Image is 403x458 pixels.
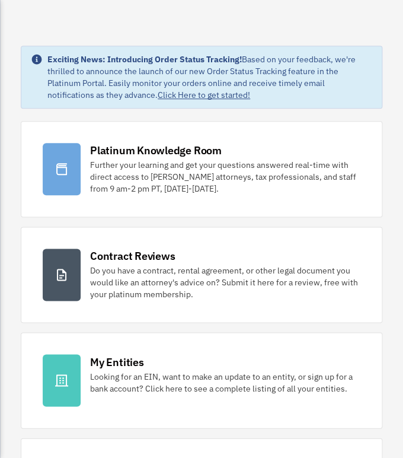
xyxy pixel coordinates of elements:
div: My Entities [90,354,143,369]
a: Click Here to get started! [158,90,250,100]
a: My Entities Looking for an EIN, want to make an update to an entity, or sign up for a bank accoun... [21,332,382,428]
div: Do you have a contract, rental agreement, or other legal document you would like an attorney's ad... [90,265,360,300]
a: Platinum Knowledge Room Further your learning and get your questions answered real-time with dire... [21,121,382,217]
strong: Exciting News: Introducing Order Status Tracking! [47,54,242,65]
div: Contract Reviews [90,249,175,263]
div: Platinum Knowledge Room [90,143,222,158]
div: Further your learning and get your questions answered real-time with direct access to [PERSON_NAM... [90,159,360,195]
div: Based on your feedback, we're thrilled to announce the launch of our new Order Status Tracking fe... [47,53,372,101]
a: Contract Reviews Do you have a contract, rental agreement, or other legal document you would like... [21,227,382,323]
div: Looking for an EIN, want to make an update to an entity, or sign up for a bank account? Click her... [90,370,360,394]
